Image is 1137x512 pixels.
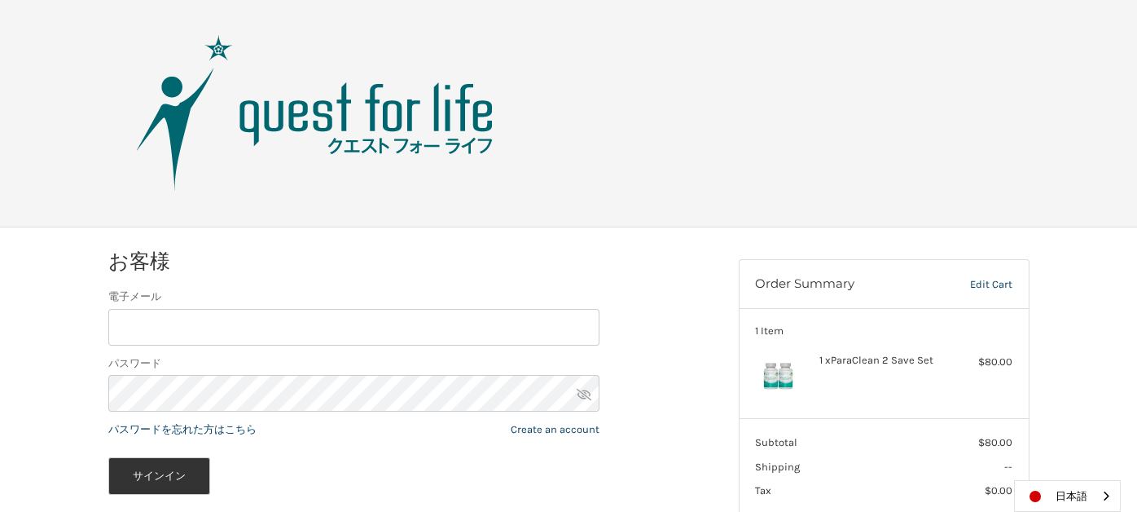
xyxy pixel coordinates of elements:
span: Subtotal [755,436,797,448]
h3: 1 Item [755,324,1012,338]
span: $80.00 [978,436,1012,448]
h3: Order Summary [755,276,936,293]
label: パスワード [108,355,599,372]
label: 電子メール [108,289,599,305]
span: Tax [755,484,771,497]
a: 日本語 [1015,481,1120,511]
h4: 1 x ParaClean 2 Save Set [819,354,944,367]
aside: Language selected: 日本語 [1014,480,1121,512]
span: Shipping [755,461,800,473]
span: -- [1004,461,1012,473]
div: $80.00 [948,354,1012,370]
div: Language [1014,480,1121,512]
h2: お客様 [108,249,204,274]
a: Edit Cart [936,276,1012,293]
span: $0.00 [985,484,1012,497]
button: サインイン [108,457,211,495]
a: Create an account [511,423,599,435]
a: パスワードを忘れた方はこちら [108,423,257,435]
img: クエスト・グループ [112,32,519,195]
